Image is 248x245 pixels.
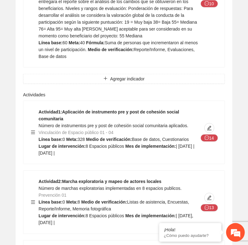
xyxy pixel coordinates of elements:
span: Vinculación de Espacio público 01 - 04 [39,130,113,135]
span: message [205,136,209,141]
strong: Meta: [66,200,78,205]
span: | [DATE] | [DATE] | [39,144,194,156]
strong: Actividad 1 : Aplicación de instrumento pre y post de cohesión social comunitaria [39,109,179,121]
span: Suma de personas que incrementaron al menos un nivel de participación. [39,40,198,52]
div: Chatee con nosotros ahora [32,32,105,40]
span: 60 [63,40,68,45]
span: Prevención 01 [39,193,67,198]
span: 0 [63,200,65,205]
strong: Medio de verificación: [81,200,127,205]
strong: Medio de verificación: [88,47,134,52]
strong: Medio de verificación: [86,137,132,142]
span: plus [103,76,108,81]
strong: Línea base: [39,40,63,45]
textarea: Escriba su mensaje y pulse “Intro” [3,170,119,192]
strong: Meta: [66,137,78,142]
strong: Actividad 2 : Marcha exploratoria y mapeo de actores locales [39,179,162,184]
strong: Fórmula: [86,40,105,45]
span: edit [205,195,214,200]
strong: Lugar de intervención: [39,214,86,219]
span: menu [31,130,35,135]
span: Número de marchas exploratorias implementadas en 8 espacios publicos. [39,186,182,191]
strong: Línea base: [39,137,63,142]
strong: Mes de implementación: [125,144,176,149]
span: Base de datos, Cuestionarios [132,137,189,142]
button: plusAgregar indicador [23,74,225,84]
span: message [205,205,209,210]
strong: Meta: [69,40,80,45]
span: 8 Espacios públicos [86,214,124,219]
span: Listas de asistencia, Encuestas, Reporte/Informe, Memoria fotográfica [39,200,189,212]
span: 328 [78,137,85,142]
button: edit [204,123,214,133]
span: Número de instrumentos pre y post de cohesión social comunitaria aplicados. [39,123,188,128]
span: 8 [78,200,80,205]
span: edit [205,126,214,131]
button: message13 [201,204,218,212]
strong: Línea base: [39,200,63,205]
label: Actividades [23,91,45,98]
button: edit [204,193,214,203]
span: message [205,1,209,6]
span: 0 [63,137,65,142]
span: menu [31,200,35,204]
span: 8 Espacios públicos [86,144,124,149]
div: Minimizar ventana de chat en vivo [102,3,117,18]
p: ¿Cómo puedo ayudarte? [164,233,217,238]
button: message14 [201,134,218,142]
span: Agregar indicador [110,75,145,82]
span: Estamos en línea. [36,83,86,146]
div: ¡Hola! [164,227,217,232]
span: Reporte/Informe, Evaluaciones, Base de datos [39,47,195,59]
span: | [DATE], [DATE] | [39,214,193,225]
strong: Lugar de intervención: [39,144,86,149]
strong: Mes de implementación: [125,214,176,219]
span: 40 [80,40,85,45]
